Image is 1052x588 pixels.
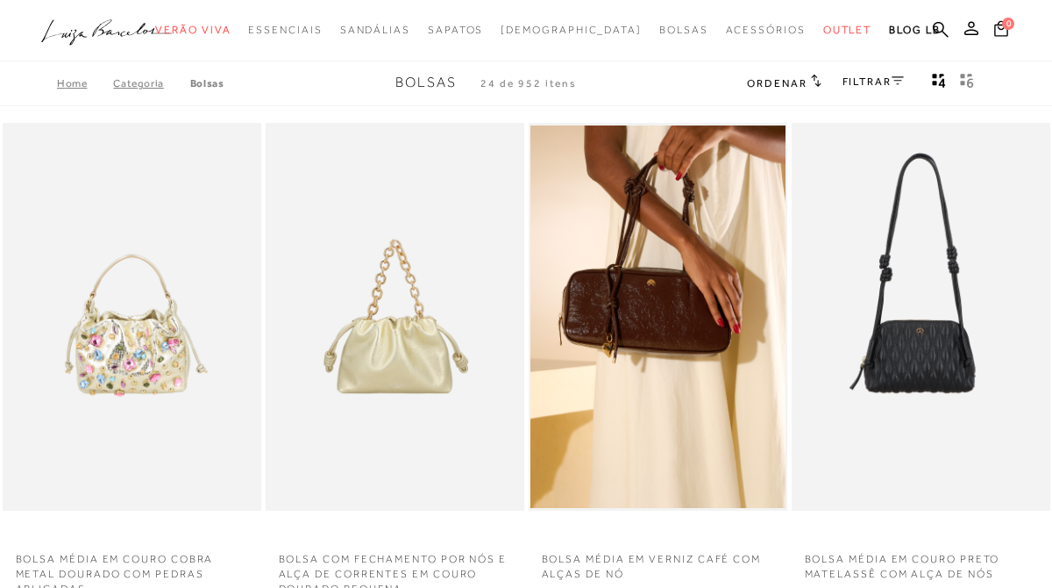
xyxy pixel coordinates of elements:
img: BOLSA COM FECHAMENTO POR NÓS E ALÇA DE CORRENTES EM COURO DOURADO PEQUENA [267,125,522,509]
a: FILTRAR [842,75,904,88]
span: Outlet [823,24,872,36]
span: Verão Viva [155,24,231,36]
img: BOLSA MÉDIA EM COURO COBRA METAL DOURADO COM PEDRAS APLICADAS [4,125,259,509]
a: BOLSA MÉDIA EM VERNIZ CAFÉ COM ALÇAS DE NÓ BOLSA MÉDIA EM VERNIZ CAFÉ COM ALÇAS DE NÓ [530,125,785,509]
span: 24 de 952 itens [480,77,577,90]
a: Home [57,77,113,90]
a: noSubCategoriesText [823,14,872,47]
span: Bolsas [659,24,708,36]
span: Ordenar [747,77,807,90]
img: BOLSA MÉDIA EM COURO PRETO MATELASSÊ COM ALÇA DE NÓS [793,125,1048,509]
button: gridText6Desc [955,72,979,95]
img: BOLSA MÉDIA EM VERNIZ CAFÉ COM ALÇAS DE NÓ [530,125,785,509]
a: BOLSA MÉDIA EM COURO PRETO MATELASSÊ COM ALÇA DE NÓS BOLSA MÉDIA EM COURO PRETO MATELASSÊ COM ALÇ... [793,125,1048,509]
a: BOLSA MÉDIA EM COURO PRETO MATELASSÊ COM ALÇA DE NÓS [792,541,1050,582]
button: Mostrar 4 produtos por linha [927,72,951,95]
span: Sandálias [340,24,410,36]
a: BOLSA COM FECHAMENTO POR NÓS E ALÇA DE CORRENTES EM COURO DOURADO PEQUENA BOLSA COM FECHAMENTO PO... [267,125,522,509]
a: noSubCategoriesText [340,14,410,47]
button: 0 [989,19,1013,43]
span: Bolsas [395,75,457,90]
span: Sapatos [428,24,483,36]
a: noSubCategoriesText [428,14,483,47]
span: 0 [1002,18,1014,30]
span: BLOG LB [889,24,940,36]
a: Categoria [113,77,189,90]
a: BOLSA MÉDIA EM COURO COBRA METAL DOURADO COM PEDRAS APLICADAS BOLSA MÉDIA EM COURO COBRA METAL DO... [4,125,259,509]
span: Acessórios [726,24,806,36]
span: Essenciais [248,24,322,36]
a: noSubCategoriesText [248,14,322,47]
a: noSubCategoriesText [659,14,708,47]
a: BOLSA MÉDIA EM VERNIZ CAFÉ COM ALÇAS DE NÓ [529,541,787,582]
span: [DEMOGRAPHIC_DATA] [501,24,642,36]
a: noSubCategoriesText [726,14,806,47]
a: Bolsas [190,77,224,90]
a: noSubCategoriesText [501,14,642,47]
a: noSubCategoriesText [155,14,231,47]
a: BLOG LB [889,14,940,47]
